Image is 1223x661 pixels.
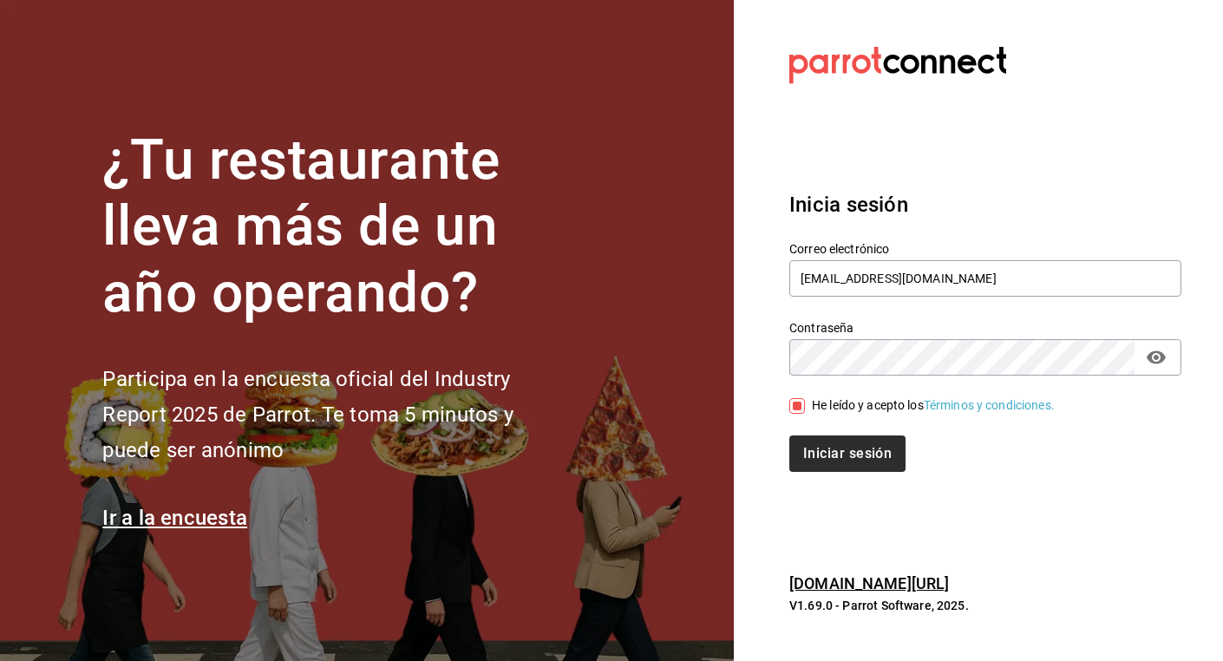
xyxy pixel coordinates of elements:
label: Contraseña [789,321,1181,333]
p: V1.69.0 - Parrot Software, 2025. [789,597,1181,614]
div: He leído y acepto los [812,396,1055,415]
a: Ir a la encuesta [102,506,247,530]
button: Iniciar sesión [789,435,906,472]
label: Correo electrónico [789,242,1181,254]
button: passwordField [1141,343,1171,372]
h3: Inicia sesión [789,189,1181,220]
h1: ¿Tu restaurante lleva más de un año operando? [102,128,571,327]
a: [DOMAIN_NAME][URL] [789,574,949,592]
input: Ingresa tu correo electrónico [789,260,1181,297]
h2: Participa en la encuesta oficial del Industry Report 2025 de Parrot. Te toma 5 minutos y puede se... [102,362,571,468]
a: Términos y condiciones. [924,398,1055,412]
